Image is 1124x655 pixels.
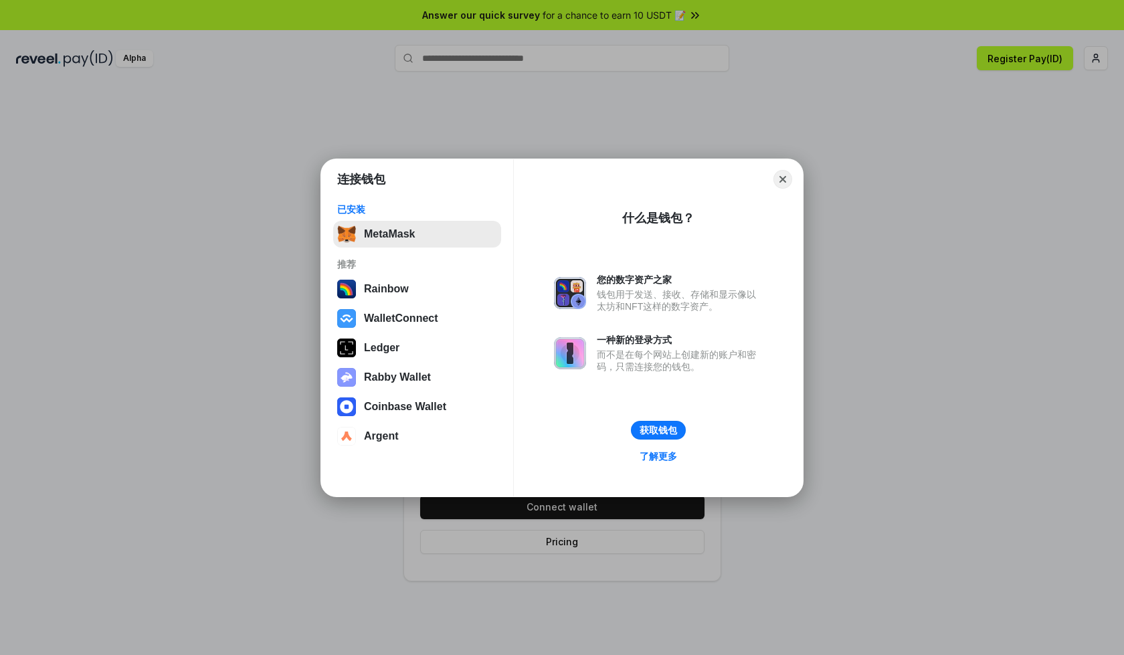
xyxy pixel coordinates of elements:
[333,305,501,332] button: WalletConnect
[640,424,677,436] div: 获取钱包
[337,309,356,328] img: svg+xml,%3Csvg%20width%3D%2228%22%20height%3D%2228%22%20viewBox%3D%220%200%2028%2028%22%20fill%3D...
[337,225,356,244] img: svg+xml,%3Csvg%20fill%3D%22none%22%20height%3D%2233%22%20viewBox%3D%220%200%2035%2033%22%20width%...
[554,277,586,309] img: svg+xml,%3Csvg%20xmlns%3D%22http%3A%2F%2Fwww.w3.org%2F2000%2Fsvg%22%20fill%3D%22none%22%20viewBox...
[333,423,501,450] button: Argent
[337,368,356,387] img: svg+xml,%3Csvg%20xmlns%3D%22http%3A%2F%2Fwww.w3.org%2F2000%2Fsvg%22%20fill%3D%22none%22%20viewBox...
[333,335,501,361] button: Ledger
[773,170,792,189] button: Close
[337,171,385,187] h1: 连接钱包
[640,450,677,462] div: 了解更多
[554,337,586,369] img: svg+xml,%3Csvg%20xmlns%3D%22http%3A%2F%2Fwww.w3.org%2F2000%2Fsvg%22%20fill%3D%22none%22%20viewBox...
[597,334,763,346] div: 一种新的登录方式
[337,427,356,446] img: svg+xml,%3Csvg%20width%3D%2228%22%20height%3D%2228%22%20viewBox%3D%220%200%2028%2028%22%20fill%3D...
[333,221,501,248] button: MetaMask
[337,280,356,298] img: svg+xml,%3Csvg%20width%3D%22120%22%20height%3D%22120%22%20viewBox%3D%220%200%20120%20120%22%20fil...
[337,258,497,270] div: 推荐
[364,430,399,442] div: Argent
[597,288,763,312] div: 钱包用于发送、接收、存储和显示像以太坊和NFT这样的数字资产。
[364,228,415,240] div: MetaMask
[333,364,501,391] button: Rabby Wallet
[337,339,356,357] img: svg+xml,%3Csvg%20xmlns%3D%22http%3A%2F%2Fwww.w3.org%2F2000%2Fsvg%22%20width%3D%2228%22%20height%3...
[597,274,763,286] div: 您的数字资产之家
[337,203,497,215] div: 已安装
[597,349,763,373] div: 而不是在每个网站上创建新的账户和密码，只需连接您的钱包。
[622,210,694,226] div: 什么是钱包？
[364,342,399,354] div: Ledger
[632,448,685,465] a: 了解更多
[364,371,431,383] div: Rabby Wallet
[333,276,501,302] button: Rainbow
[364,401,446,413] div: Coinbase Wallet
[364,312,438,324] div: WalletConnect
[333,393,501,420] button: Coinbase Wallet
[337,397,356,416] img: svg+xml,%3Csvg%20width%3D%2228%22%20height%3D%2228%22%20viewBox%3D%220%200%2028%2028%22%20fill%3D...
[364,283,409,295] div: Rainbow
[631,421,686,440] button: 获取钱包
